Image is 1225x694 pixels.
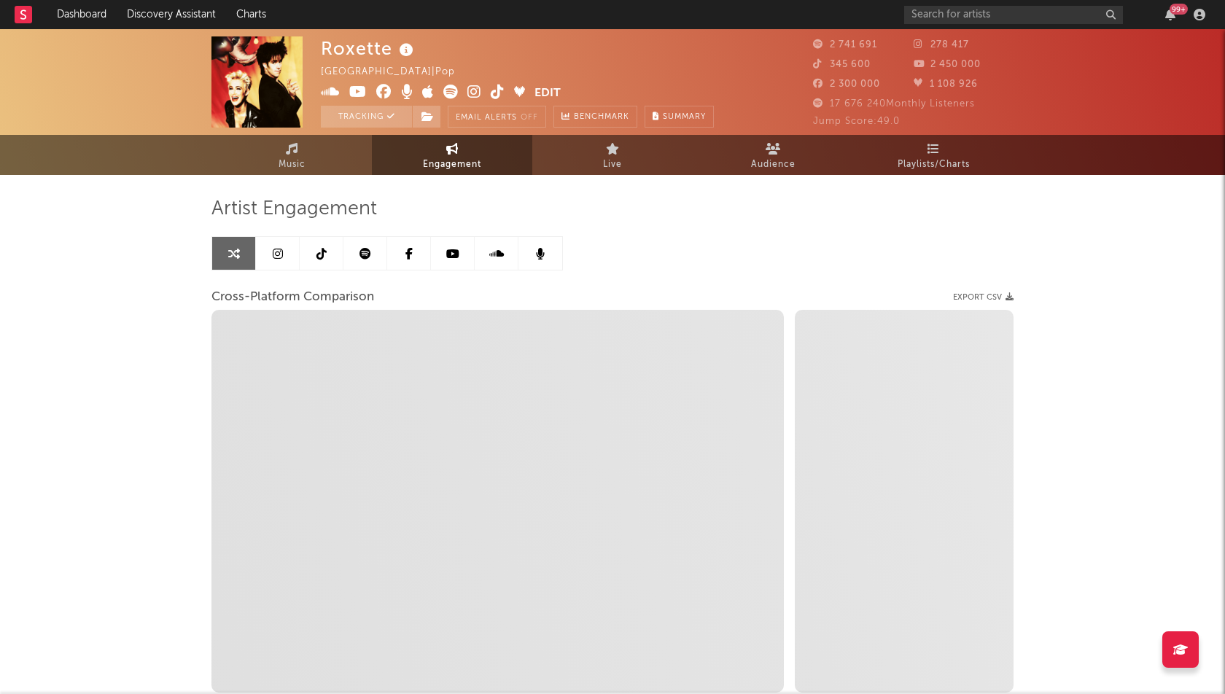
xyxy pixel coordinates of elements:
a: Engagement [372,135,532,175]
span: 17 676 240 Monthly Listeners [813,99,975,109]
button: Export CSV [953,293,1014,302]
button: Summary [645,106,714,128]
span: 2 741 691 [813,40,877,50]
a: Live [532,135,693,175]
span: 345 600 [813,60,871,69]
a: Audience [693,135,853,175]
span: Benchmark [574,109,629,126]
span: Summary [663,113,706,121]
a: Playlists/Charts [853,135,1014,175]
span: Engagement [423,156,481,173]
div: 99 + [1170,4,1188,15]
span: 2 450 000 [914,60,981,69]
div: [GEOGRAPHIC_DATA] | Pop [321,63,472,81]
em: Off [521,114,538,122]
a: Benchmark [553,106,637,128]
button: Email AlertsOff [448,106,546,128]
button: Edit [534,85,561,103]
input: Search for artists [904,6,1123,24]
div: Roxette [321,36,417,61]
span: Cross-Platform Comparison [211,289,374,306]
span: Audience [751,156,796,173]
span: 1 108 926 [914,79,978,89]
span: Music [279,156,306,173]
button: 99+ [1165,9,1175,20]
button: Tracking [321,106,412,128]
a: Music [211,135,372,175]
span: Jump Score: 49.0 [813,117,900,126]
span: 2 300 000 [813,79,880,89]
span: 278 417 [914,40,969,50]
span: Playlists/Charts [898,156,970,173]
span: Artist Engagement [211,200,377,218]
span: Live [603,156,622,173]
